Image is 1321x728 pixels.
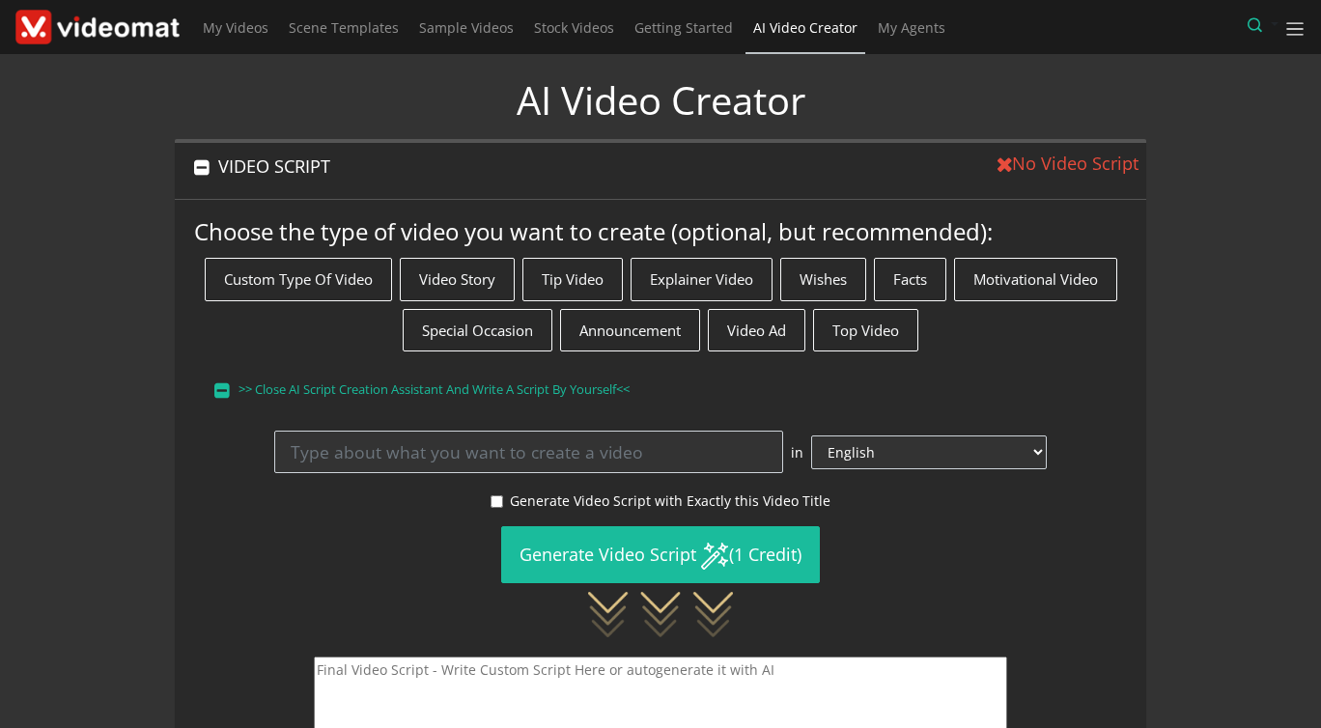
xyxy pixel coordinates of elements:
button: Explainer Video [631,258,773,301]
span: No Video Script [990,143,1146,199]
button: Wishes [780,258,866,301]
button: Top Video [813,309,918,352]
label: Generate Video Script with Exactly this Video Title [510,490,830,511]
button: >> Close AI Script Creation Assistant and write a script by yourself<< [213,370,1109,410]
button: Tip Video [522,258,623,301]
button: Facts [874,258,946,301]
button: Motivational Video [954,258,1117,301]
span: My Videos [203,18,268,37]
button: Special Occasion [403,309,552,352]
h4: Choose the type of video you want to create (optional, but recommended): [194,218,1128,246]
img: arrows.png [588,592,733,637]
button: Custom Type of Video [205,258,392,301]
button: VIDEO SCRIPT [175,143,975,190]
img: Theme-Logo [15,10,180,45]
button: Announcement [560,309,700,352]
span: Getting Started [634,18,733,37]
span: AI Video Creator [753,18,857,37]
input: Type about what you want to create a video [274,431,783,473]
span: My Agents [878,18,945,37]
button: Generate Video Script(1 Credit) [501,526,820,583]
span: Sample Videos [419,18,514,37]
span: in [791,442,803,462]
img: magic ai [700,542,729,571]
h1: AI Video Creator [517,77,805,124]
button: Video Ad [708,309,805,352]
span: Stock Videos [534,18,614,37]
span: Scene Templates [289,18,399,37]
button: Video Story [400,258,515,301]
